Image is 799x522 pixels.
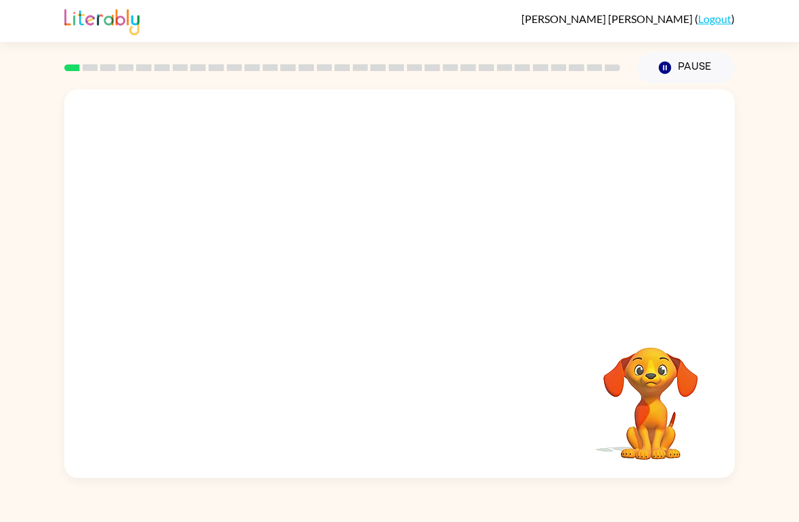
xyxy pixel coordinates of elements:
a: Logout [698,12,731,25]
video: Your browser must support playing .mp4 files to use Literably. Please try using another browser. [583,326,718,462]
button: Pause [636,52,735,83]
img: Literably [64,5,139,35]
div: ( ) [521,12,735,25]
span: [PERSON_NAME] [PERSON_NAME] [521,12,695,25]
